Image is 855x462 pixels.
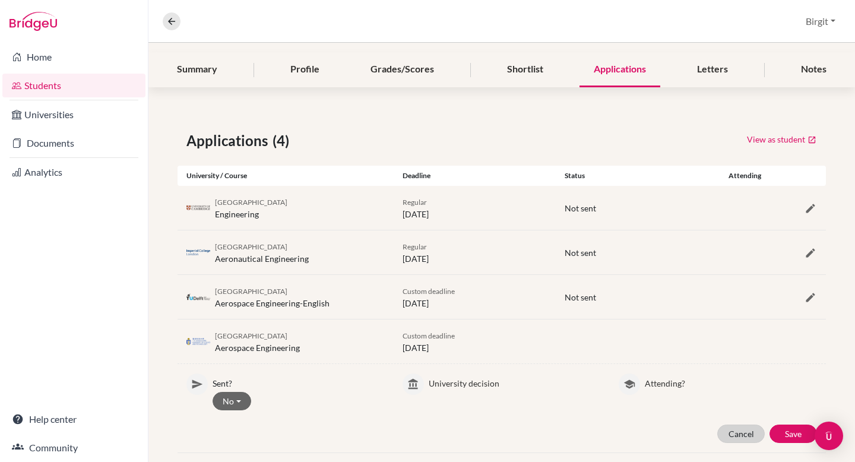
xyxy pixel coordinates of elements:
[645,374,817,390] p: Attending?
[215,329,300,354] div: Aerospace Engineering
[213,374,385,390] p: Sent?
[429,374,601,390] p: University decision
[215,331,287,340] span: [GEOGRAPHIC_DATA]
[215,198,287,207] span: [GEOGRAPHIC_DATA]
[186,248,210,257] img: gb_i50_39g5eeto.png
[394,240,556,265] div: [DATE]
[163,52,232,87] div: Summary
[394,329,556,354] div: [DATE]
[394,284,556,309] div: [DATE]
[2,436,145,460] a: Community
[394,170,556,181] div: Deadline
[2,160,145,184] a: Analytics
[215,242,287,251] span: [GEOGRAPHIC_DATA]
[403,242,427,251] span: Regular
[787,52,841,87] div: Notes
[683,52,742,87] div: Letters
[579,52,660,87] div: Applications
[273,130,294,151] span: (4)
[2,407,145,431] a: Help center
[215,195,287,220] div: Engineering
[565,292,596,302] span: Not sent
[403,287,455,296] span: Custom deadline
[556,170,718,181] div: Status
[815,422,843,450] div: Open Intercom Messenger
[2,74,145,97] a: Students
[565,203,596,213] span: Not sent
[746,130,817,148] a: View as student
[800,10,841,33] button: Birgit
[2,45,145,69] a: Home
[769,425,817,443] button: Save
[215,240,309,265] div: Aeronautical Engineering
[9,12,57,31] img: Bridge-U
[565,248,596,258] span: Not sent
[213,392,251,410] button: No
[215,287,287,296] span: [GEOGRAPHIC_DATA]
[403,198,427,207] span: Regular
[2,131,145,155] a: Documents
[186,337,210,346] img: hk_ust_l60dqc28.png
[186,204,210,213] img: gb_c05_6rwmccpz.png
[394,195,556,220] div: [DATE]
[718,170,772,181] div: Attending
[215,284,330,309] div: Aerospace Engineering-English
[403,331,455,340] span: Custom deadline
[717,425,765,443] button: Cancel
[493,52,558,87] div: Shortlist
[356,52,448,87] div: Grades/Scores
[186,293,210,302] img: nl_del_z3hjdhnm.png
[186,130,273,151] span: Applications
[2,103,145,126] a: Universities
[178,170,394,181] div: University / Course
[276,52,334,87] div: Profile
